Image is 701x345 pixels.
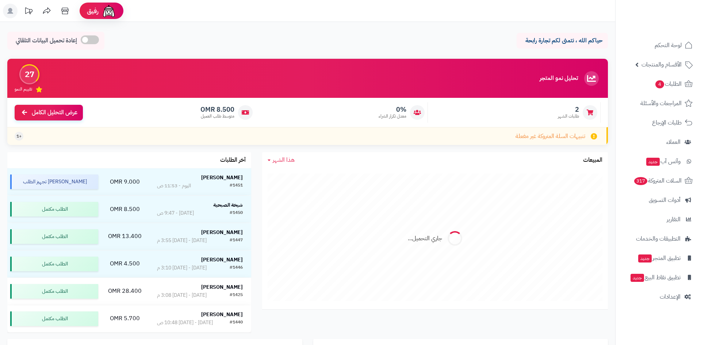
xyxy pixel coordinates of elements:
[16,133,22,139] span: +1
[101,223,148,250] td: 13.400 OMR
[201,229,243,236] strong: [PERSON_NAME]
[522,37,602,45] p: حياكم الله ، نتمنى لكم تجارة رابحة
[630,272,681,283] span: تطبيق نقاط البيع
[638,254,652,262] span: جديد
[230,210,243,217] div: #1450
[201,174,243,181] strong: [PERSON_NAME]
[87,7,99,15] span: رفيق
[220,157,246,164] h3: آخر الطلبات
[516,132,585,141] span: تنبيهات السلة المتروكة غير مفعلة
[646,156,681,166] span: وآتس آب
[655,79,682,89] span: الطلبات
[10,284,98,299] div: الطلب مكتمل
[558,113,579,119] span: طلبات الشهر
[230,292,243,299] div: #1425
[667,214,681,225] span: التقارير
[268,156,295,164] a: هذا الشهر
[631,274,644,282] span: جديد
[15,86,32,92] span: تقييم النمو
[230,237,243,244] div: #1447
[157,264,207,272] div: [DATE] - [DATE] 3:10 م
[10,175,98,189] div: [PERSON_NAME] تجهيز الطلب
[655,80,664,88] span: 4
[15,105,83,120] a: عرض التحليل الكامل
[157,237,207,244] div: [DATE] - [DATE] 3:55 م
[634,177,647,185] span: 317
[620,37,697,54] a: لوحة التحكم
[201,283,243,291] strong: [PERSON_NAME]
[637,253,681,263] span: تطبيق المتجر
[641,60,682,70] span: الأقسام والمنتجات
[649,195,681,205] span: أدوات التسويق
[101,278,148,305] td: 28.400 OMR
[640,98,682,108] span: المراجعات والأسئلة
[32,108,77,117] span: عرض التحليل الكامل
[620,269,697,286] a: تطبيق نقاط البيعجديد
[101,250,148,277] td: 4.500 OMR
[620,191,697,209] a: أدوات التسويق
[540,75,578,82] h3: تحليل نمو المتجر
[408,234,442,243] div: جاري التحميل...
[10,311,98,326] div: الطلب مكتمل
[213,201,243,209] strong: شيخة الصبحية
[157,210,194,217] div: [DATE] - 9:47 ص
[101,305,148,332] td: 5.700 OMR
[620,133,697,151] a: العملاء
[16,37,77,45] span: إعادة تحميل البيانات التلقائي
[101,168,148,195] td: 9.000 OMR
[620,249,697,267] a: تطبيق المتجرجديد
[200,106,234,114] span: 8.500 OMR
[101,4,116,18] img: ai-face.png
[633,176,682,186] span: السلات المتروكة
[655,40,682,50] span: لوحة التحكم
[201,256,243,264] strong: [PERSON_NAME]
[273,156,295,164] span: هذا الشهر
[620,95,697,112] a: المراجعات والأسئلة
[200,113,234,119] span: متوسط طلب العميل
[101,196,148,223] td: 8.500 OMR
[666,137,681,147] span: العملاء
[646,158,660,166] span: جديد
[10,229,98,244] div: الطلب مكتمل
[620,114,697,131] a: طلبات الإرجاع
[620,153,697,170] a: وآتس آبجديد
[620,230,697,248] a: التطبيقات والخدمات
[379,106,406,114] span: 0%
[636,234,681,244] span: التطبيقات والخدمات
[660,292,681,302] span: الإعدادات
[10,202,98,216] div: الطلب مكتمل
[157,182,191,189] div: اليوم - 11:53 ص
[157,319,213,326] div: [DATE] - [DATE] 10:48 ص
[620,172,697,189] a: السلات المتروكة317
[230,182,243,189] div: #1451
[379,113,406,119] span: معدل تكرار الشراء
[201,311,243,318] strong: [PERSON_NAME]
[620,75,697,93] a: الطلبات4
[19,4,38,20] a: تحديثات المنصة
[583,157,602,164] h3: المبيعات
[620,211,697,228] a: التقارير
[620,288,697,306] a: الإعدادات
[10,257,98,271] div: الطلب مكتمل
[652,118,682,128] span: طلبات الإرجاع
[558,106,579,114] span: 2
[230,264,243,272] div: #1446
[157,292,207,299] div: [DATE] - [DATE] 3:08 م
[230,319,243,326] div: #1440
